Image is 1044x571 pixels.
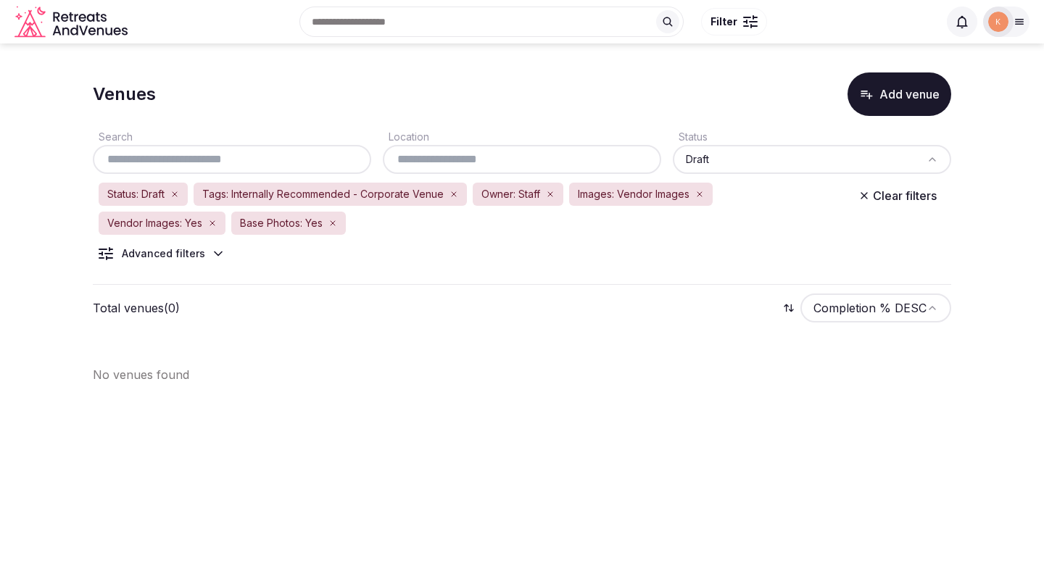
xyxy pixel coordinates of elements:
span: Vendor Images: Yes [107,216,202,230]
label: Location [383,130,429,143]
div: Advanced filters [122,246,205,261]
button: Clear filters [850,183,945,209]
span: Owner: Staff [481,187,540,201]
button: Add venue [848,72,951,116]
button: Filter [701,8,767,36]
span: Status: Draft [107,187,165,201]
img: katsabado [988,12,1008,32]
span: Base Photos: Yes [240,216,323,230]
span: Tags: Internally Recommended - Corporate Venue [202,187,444,201]
h1: Venues [93,82,156,107]
span: Images: Vendor Images [578,187,689,201]
svg: Retreats and Venues company logo [14,6,130,38]
p: Total venues (0) [93,300,180,316]
span: Filter [710,14,737,29]
p: No venues found [93,366,951,383]
label: Search [93,130,133,143]
label: Status [673,130,708,143]
a: Visit the homepage [14,6,130,38]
